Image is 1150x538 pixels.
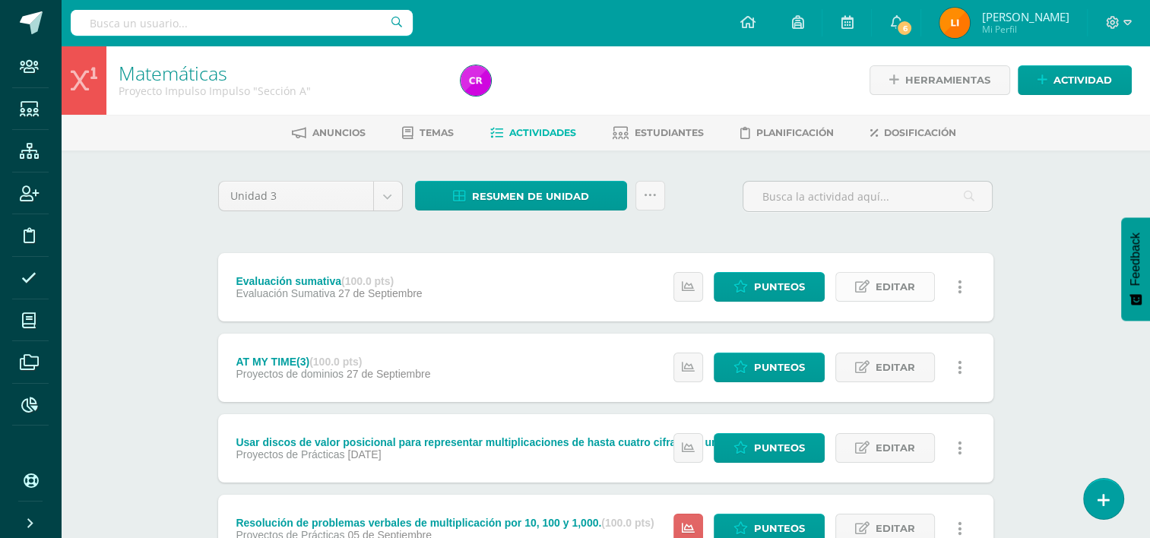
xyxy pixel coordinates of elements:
[490,121,576,145] a: Actividades
[876,434,915,462] span: Editar
[415,181,627,210] a: Resumen de unidad
[876,353,915,381] span: Editar
[236,517,654,529] div: Resolución de problemas verbales de multiplicación por 10, 100 y 1,000.
[309,356,362,368] strong: (100.0 pts)
[338,287,423,299] span: 27 de Septiembre
[714,433,825,463] a: Punteos
[896,20,913,36] span: 6
[236,368,344,380] span: Proyectos de dominios
[230,182,362,210] span: Unidad 3
[870,121,956,145] a: Dosificación
[219,182,402,210] a: Unidad 3
[1018,65,1132,95] a: Actividad
[461,65,491,96] img: f598ae3c0d7ec7357771522fba86650a.png
[613,121,704,145] a: Estudiantes
[420,127,454,138] span: Temas
[714,353,825,382] a: Punteos
[119,62,442,84] h1: Matemáticas
[876,273,915,301] span: Editar
[292,121,366,145] a: Anuncios
[71,10,413,36] input: Busca un usuario...
[870,65,1010,95] a: Herramientas
[754,434,805,462] span: Punteos
[754,273,805,301] span: Punteos
[472,182,589,210] span: Resumen de unidad
[1121,217,1150,321] button: Feedback - Mostrar encuesta
[509,127,576,138] span: Actividades
[341,275,394,287] strong: (100.0 pts)
[347,368,431,380] span: 27 de Septiembre
[905,66,990,94] span: Herramientas
[347,448,381,460] span: [DATE]
[601,517,654,529] strong: (100.0 pts)
[402,121,454,145] a: Temas
[981,23,1069,36] span: Mi Perfil
[981,9,1069,24] span: [PERSON_NAME]
[1053,66,1112,94] span: Actividad
[236,356,430,368] div: AT MY TIME(3)
[754,353,805,381] span: Punteos
[119,84,442,98] div: Proyecto Impulso Impulso 'Sección A'
[236,448,344,460] span: Proyectos de Prácticas
[236,275,422,287] div: Evaluación sumativa
[635,127,704,138] span: Estudiantes
[1129,233,1142,286] span: Feedback
[119,60,227,86] a: Matemáticas
[312,127,366,138] span: Anuncios
[714,272,825,302] a: Punteos
[740,121,834,145] a: Planificación
[756,127,834,138] span: Planificación
[743,182,992,211] input: Busca la actividad aquí...
[236,436,805,448] div: Usar discos de valor posicional para representar multiplicaciones de hasta cuatro cifras por un d...
[884,127,956,138] span: Dosificación
[236,287,335,299] span: Evaluación Sumativa
[939,8,970,38] img: 2f9bf7627780f5c4287026a6f4e7cd36.png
